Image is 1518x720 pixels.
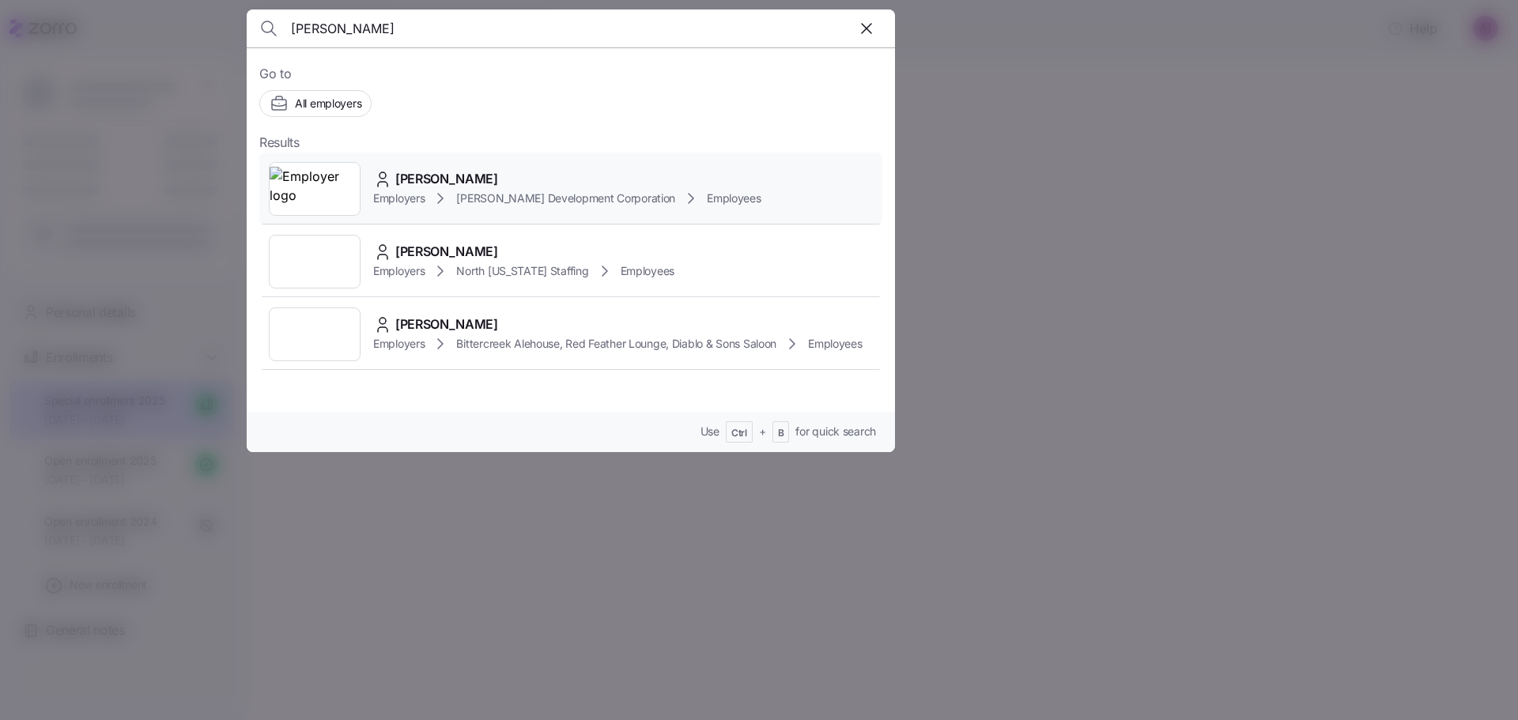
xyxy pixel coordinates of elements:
[731,427,747,440] span: Ctrl
[270,167,360,211] img: Employer logo
[456,263,588,279] span: North [US_STATE] Staffing
[700,424,719,439] span: Use
[456,190,675,206] span: [PERSON_NAME] Development Corporation
[456,336,776,352] span: Bittercreek Alehouse, Red Feather Lounge, Diablo & Sons Saloon
[395,315,498,334] span: [PERSON_NAME]
[808,336,862,352] span: Employees
[395,169,498,189] span: [PERSON_NAME]
[373,263,425,279] span: Employers
[373,190,425,206] span: Employers
[295,96,361,111] span: All employers
[373,336,425,352] span: Employers
[259,133,300,153] span: Results
[759,424,766,439] span: +
[259,64,882,84] span: Go to
[707,190,761,206] span: Employees
[621,263,674,279] span: Employees
[795,424,876,439] span: for quick search
[778,427,784,440] span: B
[259,90,372,117] button: All employers
[395,242,498,262] span: [PERSON_NAME]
